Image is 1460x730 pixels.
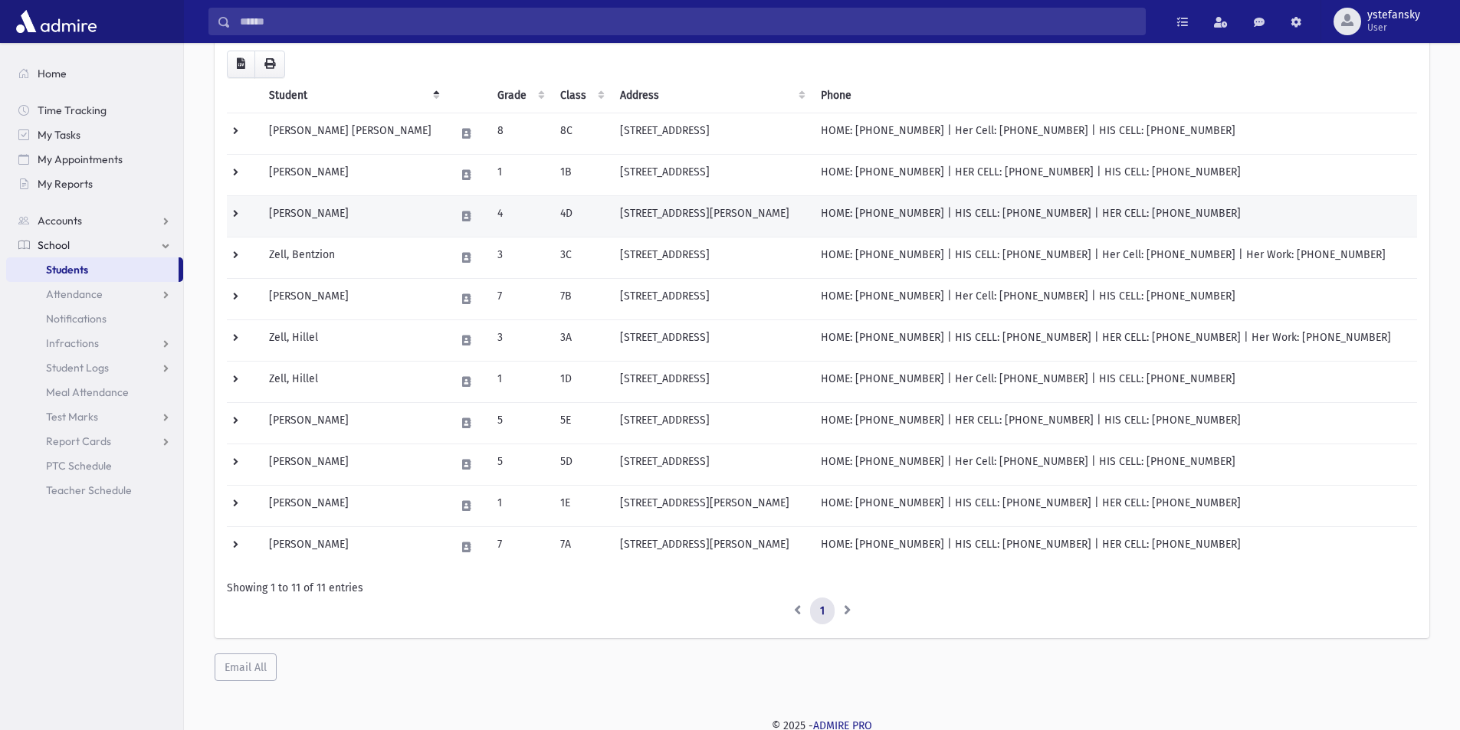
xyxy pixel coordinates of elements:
[6,404,183,429] a: Test Marks
[6,453,183,478] a: PTC Schedule
[12,6,100,37] img: AdmirePro
[215,653,277,681] button: Email All
[611,361,811,402] td: [STREET_ADDRESS]
[551,485,611,526] td: 1E
[38,177,93,191] span: My Reports
[611,154,811,195] td: [STREET_ADDRESS]
[488,278,551,319] td: 7
[611,526,811,568] td: [STREET_ADDRESS][PERSON_NAME]
[611,444,811,485] td: [STREET_ADDRESS]
[611,78,811,113] th: Address: activate to sort column ascending
[812,485,1417,526] td: HOME: [PHONE_NUMBER] | HIS CELL: [PHONE_NUMBER] | HER CELL: [PHONE_NUMBER]
[260,78,446,113] th: Student: activate to sort column descending
[488,485,551,526] td: 1
[488,444,551,485] td: 5
[6,172,183,196] a: My Reports
[611,195,811,237] td: [STREET_ADDRESS][PERSON_NAME]
[38,128,80,142] span: My Tasks
[46,459,112,473] span: PTC Schedule
[6,147,183,172] a: My Appointments
[551,319,611,361] td: 3A
[488,113,551,154] td: 8
[488,195,551,237] td: 4
[6,380,183,404] a: Meal Attendance
[260,402,446,444] td: [PERSON_NAME]
[260,444,446,485] td: [PERSON_NAME]
[46,410,98,424] span: Test Marks
[46,385,129,399] span: Meal Attendance
[551,195,611,237] td: 4D
[38,238,70,252] span: School
[46,483,132,497] span: Teacher Schedule
[6,282,183,306] a: Attendance
[6,233,183,257] a: School
[260,237,446,278] td: Zell, Bentzion
[611,485,811,526] td: [STREET_ADDRESS][PERSON_NAME]
[6,429,183,453] a: Report Cards
[551,237,611,278] td: 3C
[260,154,446,195] td: [PERSON_NAME]
[488,361,551,402] td: 1
[812,113,1417,154] td: HOME: [PHONE_NUMBER] | Her Cell: [PHONE_NUMBER] | HIS CELL: [PHONE_NUMBER]
[812,195,1417,237] td: HOME: [PHONE_NUMBER] | HIS CELL: [PHONE_NUMBER] | HER CELL: [PHONE_NUMBER]
[812,526,1417,568] td: HOME: [PHONE_NUMBER] | HIS CELL: [PHONE_NUMBER] | HER CELL: [PHONE_NUMBER]
[488,237,551,278] td: 3
[46,312,107,326] span: Notifications
[812,78,1417,113] th: Phone
[551,113,611,154] td: 8C
[551,526,611,568] td: 7A
[38,67,67,80] span: Home
[6,306,183,331] a: Notifications
[488,78,551,113] th: Grade: activate to sort column ascending
[551,444,611,485] td: 5D
[46,434,111,448] span: Report Cards
[812,319,1417,361] td: HOME: [PHONE_NUMBER] | HIS CELL: [PHONE_NUMBER] | HER CELL: [PHONE_NUMBER] | Her Work: [PHONE_NUM...
[260,319,446,361] td: Zell, Hillel
[611,278,811,319] td: [STREET_ADDRESS]
[46,336,99,350] span: Infractions
[6,478,183,502] a: Teacher Schedule
[551,278,611,319] td: 7B
[488,154,551,195] td: 1
[611,237,811,278] td: [STREET_ADDRESS]
[227,51,255,78] button: CSV
[6,98,183,123] a: Time Tracking
[812,361,1417,402] td: HOME: [PHONE_NUMBER] | Her Cell: [PHONE_NUMBER] | HIS CELL: [PHONE_NUMBER]
[6,61,183,86] a: Home
[260,526,446,568] td: [PERSON_NAME]
[1367,9,1420,21] span: ystefansky
[6,208,183,233] a: Accounts
[551,402,611,444] td: 5E
[260,361,446,402] td: Zell, Hillel
[254,51,285,78] button: Print
[46,361,109,375] span: Student Logs
[812,278,1417,319] td: HOME: [PHONE_NUMBER] | Her Cell: [PHONE_NUMBER] | HIS CELL: [PHONE_NUMBER]
[812,237,1417,278] td: HOME: [PHONE_NUMBER] | HIS CELL: [PHONE_NUMBER] | Her Cell: [PHONE_NUMBER] | Her Work: [PHONE_NUM...
[551,361,611,402] td: 1D
[260,195,446,237] td: [PERSON_NAME]
[38,103,107,117] span: Time Tracking
[1367,21,1420,34] span: User
[488,526,551,568] td: 7
[812,154,1417,195] td: HOME: [PHONE_NUMBER] | HER CELL: [PHONE_NUMBER] | HIS CELL: [PHONE_NUMBER]
[6,123,183,147] a: My Tasks
[6,355,183,380] a: Student Logs
[611,402,811,444] td: [STREET_ADDRESS]
[6,257,179,282] a: Students
[38,214,82,228] span: Accounts
[810,597,835,625] a: 1
[488,402,551,444] td: 5
[38,152,123,166] span: My Appointments
[551,154,611,195] td: 1B
[231,8,1145,35] input: Search
[6,331,183,355] a: Infractions
[812,402,1417,444] td: HOME: [PHONE_NUMBER] | HER CELL: [PHONE_NUMBER] | HIS CELL: [PHONE_NUMBER]
[488,319,551,361] td: 3
[46,263,88,277] span: Students
[611,319,811,361] td: [STREET_ADDRESS]
[227,580,1417,596] div: Showing 1 to 11 of 11 entries
[46,287,103,301] span: Attendance
[260,113,446,154] td: [PERSON_NAME] [PERSON_NAME]
[260,278,446,319] td: [PERSON_NAME]
[812,444,1417,485] td: HOME: [PHONE_NUMBER] | Her Cell: [PHONE_NUMBER] | HIS CELL: [PHONE_NUMBER]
